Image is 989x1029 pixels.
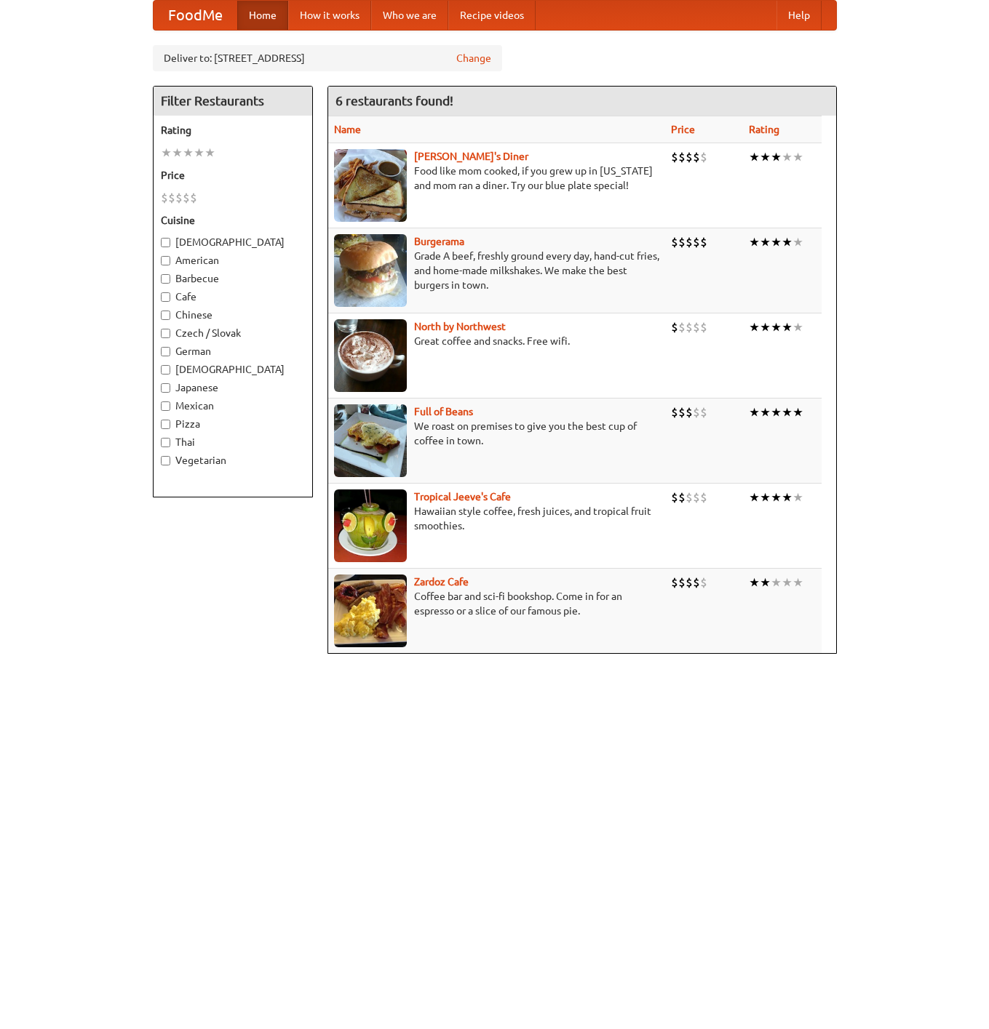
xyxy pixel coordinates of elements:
[793,319,803,335] li: ★
[190,190,197,206] li: $
[175,190,183,206] li: $
[194,145,204,161] li: ★
[749,404,760,420] li: ★
[371,1,448,30] a: Who we are
[749,489,760,505] li: ★
[414,236,464,247] a: Burgerama
[161,190,168,206] li: $
[161,253,305,268] label: American
[334,124,361,135] a: Name
[414,406,473,417] a: Full of Beans
[334,164,659,193] p: Food like mom cooked, if you grew up in [US_STATE] and mom ran a diner. Try our blue plate special!
[686,149,693,165] li: $
[334,589,659,618] p: Coffee bar and sci-fi bookshop. Come in for an espresso or a slice of our famous pie.
[414,491,511,503] a: Tropical Jeeve's Cafe
[161,311,170,320] input: Chinese
[760,489,771,505] li: ★
[782,404,793,420] li: ★
[161,347,170,356] input: German
[782,319,793,335] li: ★
[760,234,771,250] li: ★
[771,489,782,505] li: ★
[749,124,779,135] a: Rating
[678,149,686,165] li: $
[700,489,707,505] li: $
[161,380,305,395] label: Japanese
[793,404,803,420] li: ★
[678,319,686,335] li: $
[678,234,686,250] li: $
[161,123,305,137] h5: Rating
[414,576,469,588] a: Zardoz Cafe
[686,319,693,335] li: $
[771,234,782,250] li: ★
[700,404,707,420] li: $
[749,149,760,165] li: ★
[782,234,793,250] li: ★
[161,213,305,228] h5: Cuisine
[671,149,678,165] li: $
[334,574,407,647] img: zardoz.jpg
[161,399,305,413] label: Mexican
[168,190,175,206] li: $
[671,234,678,250] li: $
[760,319,771,335] li: ★
[686,574,693,590] li: $
[161,383,170,393] input: Japanese
[334,249,659,292] p: Grade A beef, freshly ground every day, hand-cut fries, and home-made milkshakes. We make the bes...
[693,149,700,165] li: $
[161,308,305,322] label: Chinese
[161,329,170,338] input: Czech / Slovak
[771,149,782,165] li: ★
[760,149,771,165] li: ★
[334,334,659,348] p: Great coffee and snacks. Free wifi.
[686,404,693,420] li: $
[161,256,170,265] input: American
[183,145,194,161] li: ★
[334,504,659,533] p: Hawaiian style coffee, fresh juices, and tropical fruit smoothies.
[414,321,506,332] a: North by Northwest
[414,151,528,162] a: [PERSON_NAME]'s Diner
[183,190,190,206] li: $
[749,574,760,590] li: ★
[154,1,237,30] a: FoodMe
[334,149,407,222] img: sallys.jpg
[693,234,700,250] li: $
[161,362,305,377] label: [DEMOGRAPHIC_DATA]
[671,319,678,335] li: $
[700,574,707,590] li: $
[172,145,183,161] li: ★
[793,574,803,590] li: ★
[700,319,707,335] li: $
[161,238,170,247] input: [DEMOGRAPHIC_DATA]
[686,489,693,505] li: $
[334,234,407,307] img: burgerama.jpg
[288,1,371,30] a: How it works
[161,344,305,359] label: German
[678,404,686,420] li: $
[671,404,678,420] li: $
[161,145,172,161] li: ★
[782,574,793,590] li: ★
[161,453,305,468] label: Vegetarian
[161,271,305,286] label: Barbecue
[161,292,170,302] input: Cafe
[782,489,793,505] li: ★
[693,489,700,505] li: $
[678,574,686,590] li: $
[161,274,170,284] input: Barbecue
[153,45,502,71] div: Deliver to: [STREET_ADDRESS]
[793,234,803,250] li: ★
[154,87,312,116] h4: Filter Restaurants
[161,417,305,431] label: Pizza
[334,404,407,477] img: beans.jpg
[776,1,822,30] a: Help
[161,365,170,375] input: [DEMOGRAPHIC_DATA]
[760,574,771,590] li: ★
